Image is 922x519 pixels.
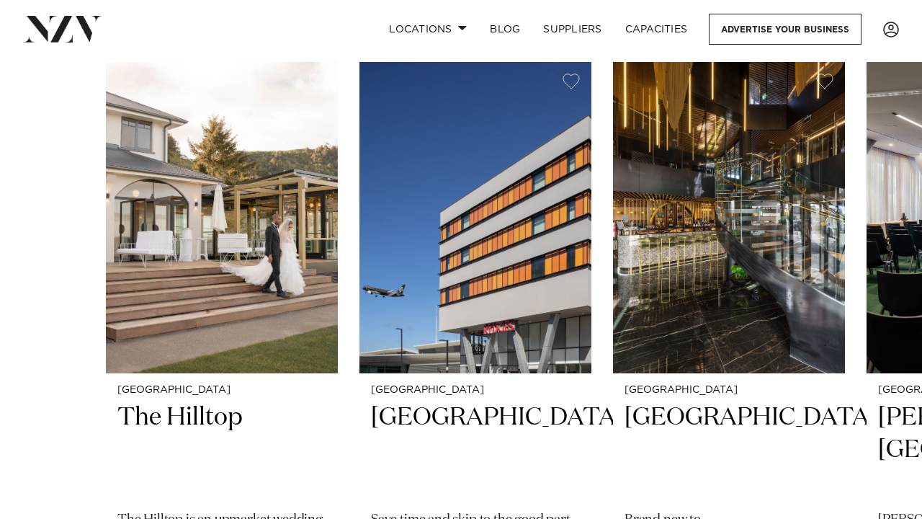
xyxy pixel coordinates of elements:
small: [GEOGRAPHIC_DATA] [117,385,326,396]
h2: [GEOGRAPHIC_DATA] [371,402,580,499]
small: [GEOGRAPHIC_DATA] [371,385,580,396]
h2: [GEOGRAPHIC_DATA] [625,402,833,499]
a: Capacities [614,14,699,45]
a: Advertise your business [709,14,861,45]
h2: The Hilltop [117,402,326,499]
small: [GEOGRAPHIC_DATA] [625,385,833,396]
a: Locations [377,14,478,45]
a: SUPPLIERS [532,14,613,45]
img: nzv-logo.png [23,16,102,42]
a: BLOG [478,14,532,45]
